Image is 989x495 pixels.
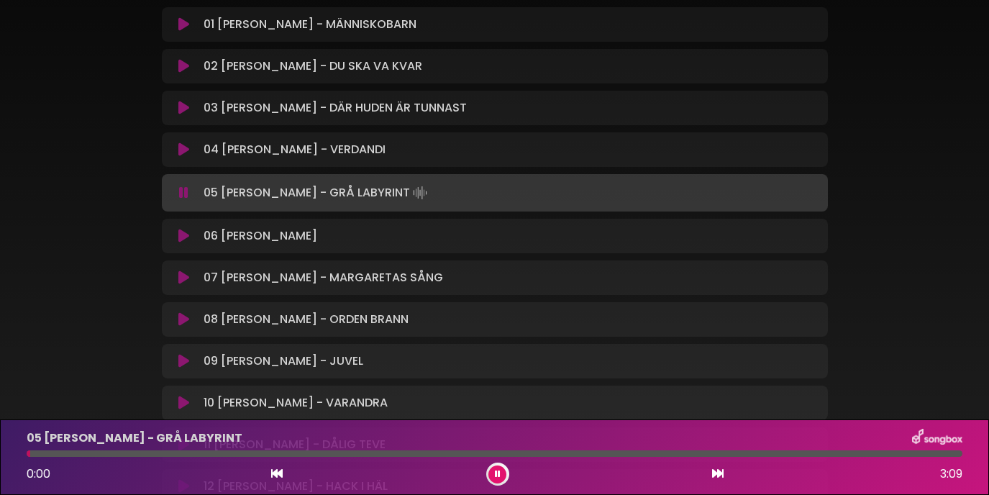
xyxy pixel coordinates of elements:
[912,429,962,448] img: songbox-logo-white.png
[204,141,386,158] p: 04 [PERSON_NAME] - VERDANDI
[204,353,363,370] p: 09 [PERSON_NAME] - JUVEL
[204,183,430,203] p: 05 [PERSON_NAME] - GRÅ LABYRINT
[204,99,467,117] p: 03 [PERSON_NAME] - DÄR HUDEN ÄR TUNNAST
[410,183,430,203] img: waveform4.gif
[204,311,409,328] p: 08 [PERSON_NAME] - ORDEN BRANN
[204,269,443,286] p: 07 [PERSON_NAME] - MARGARETAS SÅNG
[204,227,317,245] p: 06 [PERSON_NAME]
[204,58,422,75] p: 02 [PERSON_NAME] - DU SKA VA KVAR
[204,394,388,412] p: 10 [PERSON_NAME] - VARANDRA
[204,16,416,33] p: 01 [PERSON_NAME] - MÄNNISKOBARN
[27,430,242,447] p: 05 [PERSON_NAME] - GRÅ LABYRINT
[940,466,962,483] span: 3:09
[27,466,50,482] span: 0:00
